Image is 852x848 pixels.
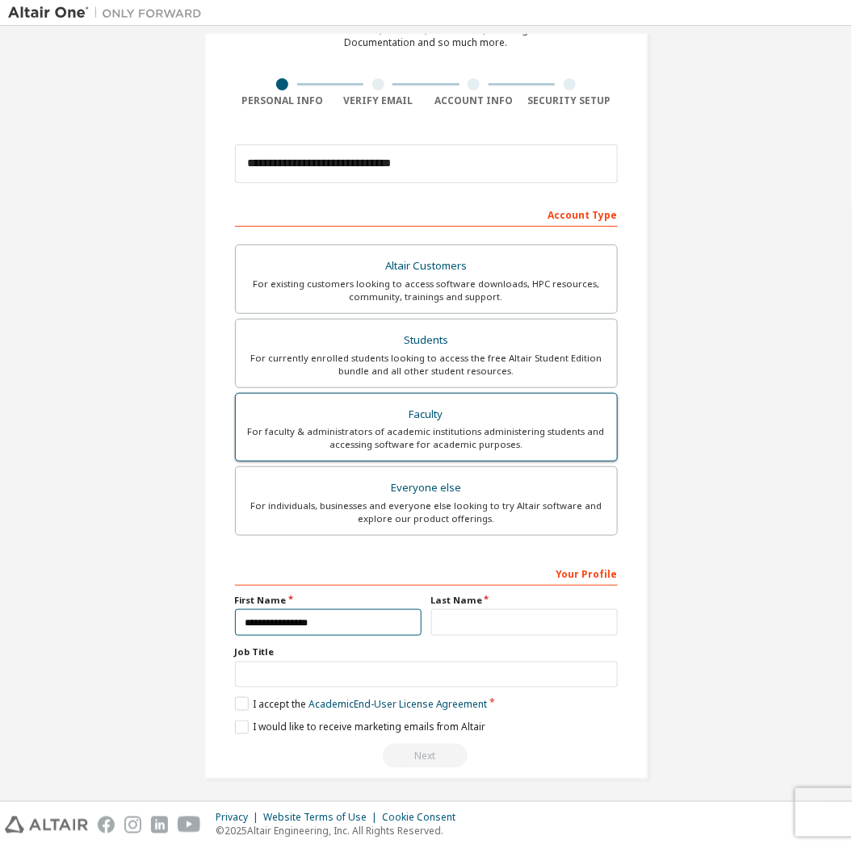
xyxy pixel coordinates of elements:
[5,817,88,833] img: altair_logo.svg
[246,352,607,378] div: For currently enrolled students looking to access the free Altair Student Edition bundle and all ...
[235,94,331,107] div: Personal Info
[431,594,618,607] label: Last Name
[246,255,607,278] div: Altair Customers
[98,817,115,833] img: facebook.svg
[314,23,539,49] div: For Free Trials, Licenses, Downloads, Learning & Documentation and so much more.
[246,477,607,499] div: Everyone else
[246,329,607,352] div: Students
[246,499,607,525] div: For individuals, businesses and everyone else looking to try Altair software and explore our prod...
[235,721,486,734] label: I would like to receive marketing emails from Altair
[235,594,422,607] label: First Name
[522,94,618,107] div: Security Setup
[216,825,465,838] p: © 2025 Altair Engineering, Inc. All Rights Reserved.
[235,744,618,768] div: Read and acccept EULA to continue
[8,5,210,21] img: Altair One
[235,697,488,711] label: I accept the
[246,403,607,426] div: Faculty
[246,278,607,303] div: For existing customers looking to access software downloads, HPC resources, community, trainings ...
[246,425,607,451] div: For faculty & administrators of academic institutions administering students and accessing softwa...
[178,817,201,833] img: youtube.svg
[124,817,141,833] img: instagram.svg
[263,812,382,825] div: Website Terms of Use
[308,697,488,711] a: Academic End-User License Agreement
[151,817,168,833] img: linkedin.svg
[382,812,465,825] div: Cookie Consent
[216,812,263,825] div: Privacy
[426,94,523,107] div: Account Info
[235,560,618,586] div: Your Profile
[235,201,618,227] div: Account Type
[330,94,426,107] div: Verify Email
[235,645,618,658] label: Job Title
